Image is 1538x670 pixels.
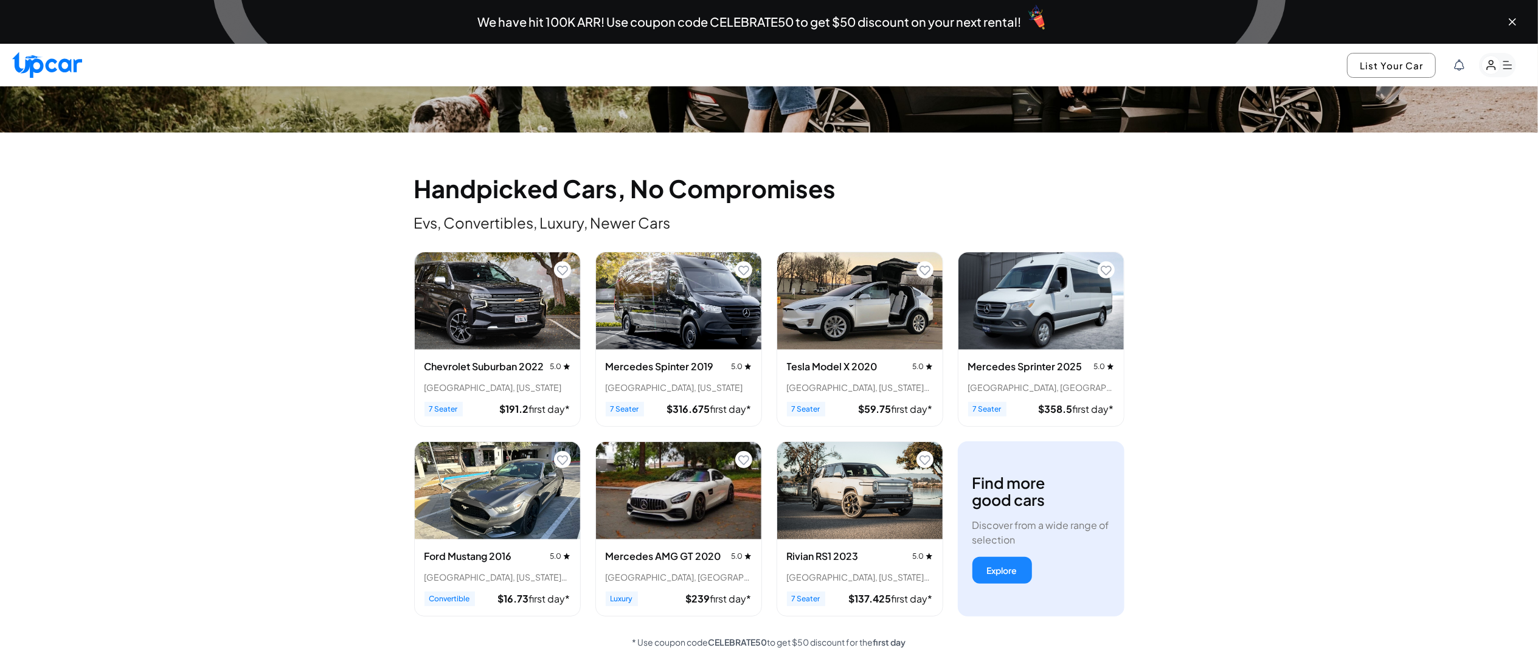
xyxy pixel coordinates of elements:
span: $ 316.675 [667,402,710,415]
span: 5.0 [550,362,570,371]
h3: Mercedes AMG GT 2020 [606,549,721,564]
img: star [563,553,570,559]
div: [GEOGRAPHIC_DATA], [US_STATE] [424,381,570,393]
div: [GEOGRAPHIC_DATA], [US_STATE] [606,381,752,393]
span: 5.0 [1094,362,1114,371]
img: star [744,363,752,370]
img: star [563,363,570,370]
span: 7 Seater [787,592,825,606]
span: 5.0 [913,362,933,371]
button: Add to favorites [554,261,571,278]
div: View details for Mercedes Spinter 2019 [595,252,762,427]
span: first day* [892,402,933,415]
span: 5.0 [732,362,752,371]
button: Close banner [1506,16,1519,28]
h3: Chevrolet Suburban 2022 [424,359,544,374]
h3: Mercedes Spinter 2019 [606,359,714,374]
button: Add to favorites [916,451,934,468]
button: Add to favorites [554,451,571,468]
img: Upcar Logo [12,52,82,78]
div: View details for Mercedes AMG GT 2020 [595,441,762,616]
span: $ 358.5 [1039,402,1073,415]
button: Add to favorites [1098,261,1115,278]
div: View details for Mercedes Sprinter 2025 [958,252,1124,427]
span: $ 239 [686,592,710,605]
span: 7 Seater [968,402,1006,416]
button: List Your Car [1347,53,1436,78]
span: first day* [892,592,933,605]
div: View details for Ford Mustang 2016 [414,441,581,616]
img: Rivian RS1 2023 [777,442,943,539]
span: first day* [529,402,570,415]
img: star [926,363,933,370]
p: Discover from a wide range of selection [972,518,1110,547]
span: 7 Seater [787,402,825,416]
span: Convertible [424,592,475,606]
span: 5.0 [550,551,570,561]
button: Add to favorites [916,261,934,278]
button: Explore [972,557,1032,584]
p: * Use coupon code to get $50 discount for the [414,636,1124,648]
div: View details for Chevrolet Suburban 2022 [414,252,581,427]
h3: Find more good cars [972,474,1045,508]
img: star [926,553,933,559]
button: Add to favorites [735,261,752,278]
span: $ 59.75 [859,402,892,415]
span: first day* [710,402,752,415]
span: Luxury [606,592,638,606]
span: 7 Seater [424,402,463,416]
span: first day* [710,592,752,605]
h2: Handpicked Cars, No Compromises [414,176,1124,201]
div: [GEOGRAPHIC_DATA], [US_STATE] • 3 trips [424,571,570,583]
h3: Tesla Model X 2020 [787,359,878,374]
span: $ 16.73 [498,592,529,605]
img: Mercedes Sprinter 2025 [958,252,1124,350]
h3: Rivian RS1 2023 [787,549,859,564]
img: Tesla Model X 2020 [777,252,943,350]
div: [GEOGRAPHIC_DATA], [US_STATE] • 1 trips [787,571,933,583]
h3: Mercedes Sprinter 2025 [968,359,1082,374]
h3: Ford Mustang 2016 [424,549,512,564]
span: 5.0 [913,551,933,561]
span: first day [873,637,906,648]
div: View details for Tesla Model X 2020 [777,252,943,427]
img: star [1107,363,1114,370]
span: first day* [529,592,570,605]
p: Evs, Convertibles, Luxury, Newer Cars [414,213,1124,232]
span: 7 Seater [606,402,644,416]
div: [GEOGRAPHIC_DATA], [GEOGRAPHIC_DATA] [606,571,752,583]
span: $ 137.425 [849,592,892,605]
span: CELEBRATE50 [708,637,767,648]
img: Chevrolet Suburban 2022 [415,252,580,350]
span: first day* [1073,402,1114,415]
div: [GEOGRAPHIC_DATA], [US_STATE] • 1 trips [787,381,933,393]
div: [GEOGRAPHIC_DATA], [GEOGRAPHIC_DATA] [968,381,1114,393]
img: star [744,553,752,559]
div: View details for Rivian RS1 2023 [777,441,943,616]
img: Mercedes AMG GT 2020 [596,442,761,539]
span: 5.0 [732,551,752,561]
img: Ford Mustang 2016 [415,442,580,539]
button: Add to favorites [735,451,752,468]
span: We have hit 100K ARR! Use coupon code CELEBRATE50 to get $50 discount on your next rental! [478,16,1022,28]
span: $ 191.2 [500,402,529,415]
img: Mercedes Spinter 2019 [596,252,761,350]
